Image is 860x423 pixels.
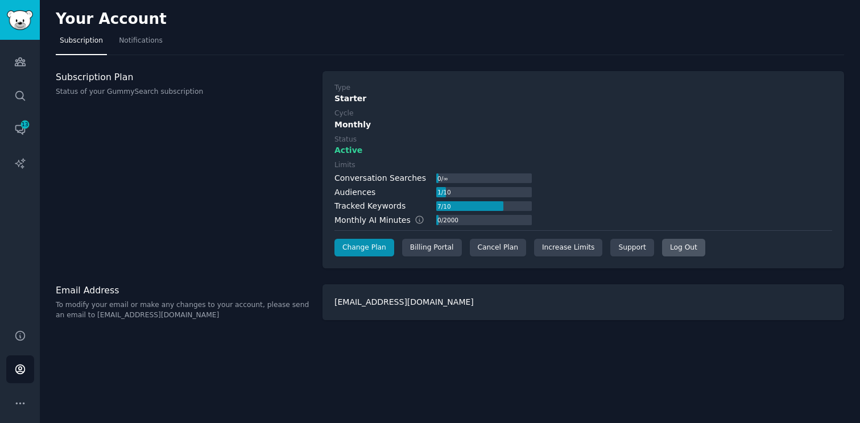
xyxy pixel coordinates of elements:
a: 13 [6,115,34,143]
a: Notifications [115,32,167,55]
div: Tracked Keywords [334,200,406,212]
a: Support [610,239,654,257]
div: 0 / 2000 [436,215,459,225]
div: Audiences [334,186,375,198]
div: Starter [334,93,832,105]
span: Active [334,144,362,156]
p: Status of your GummySearch subscription [56,87,311,97]
div: Billing Portal [402,239,462,257]
a: Increase Limits [534,239,603,257]
h2: Your Account [56,10,167,28]
a: Subscription [56,32,107,55]
h3: Subscription Plan [56,71,311,83]
h3: Email Address [56,284,311,296]
div: 0 / ∞ [436,173,449,184]
span: 13 [20,121,30,128]
p: To modify your email or make any changes to your account, please send an email to [EMAIL_ADDRESS]... [56,300,311,320]
div: Cancel Plan [470,239,526,257]
span: Subscription [60,36,103,46]
span: Notifications [119,36,163,46]
div: 7 / 10 [436,201,452,212]
div: Status [334,135,357,145]
div: Monthly AI Minutes [334,214,436,226]
img: GummySearch logo [7,10,33,30]
div: Log Out [662,239,705,257]
div: Type [334,83,350,93]
div: Cycle [334,109,353,119]
div: Monthly [334,119,832,131]
div: 1 / 10 [436,187,452,197]
div: [EMAIL_ADDRESS][DOMAIN_NAME] [323,284,844,320]
a: Change Plan [334,239,394,257]
div: Limits [334,160,355,171]
div: Conversation Searches [334,172,426,184]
